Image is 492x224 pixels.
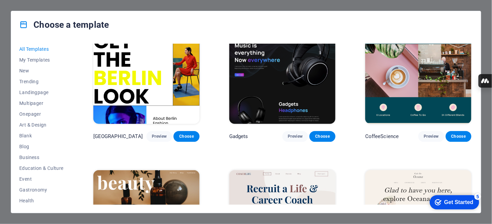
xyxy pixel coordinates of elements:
[451,134,466,139] span: Choose
[288,134,303,139] span: Preview
[19,119,64,130] button: Art & Design
[446,131,471,142] button: Choose
[19,90,64,95] span: Landingpage
[19,165,64,171] span: Education & Culture
[315,134,330,139] span: Choose
[424,134,439,139] span: Preview
[309,131,335,142] button: Choose
[173,131,199,142] button: Choose
[19,176,64,182] span: Event
[5,3,55,18] div: Get Started 5 items remaining, 0% complete
[19,100,64,106] span: Multipager
[19,79,64,84] span: Trending
[19,19,109,30] h4: Choose a template
[418,131,444,142] button: Preview
[19,174,64,184] button: Event
[19,141,64,152] button: Blog
[19,57,64,63] span: My Templates
[365,133,399,140] p: CoffeeScience
[20,7,49,14] div: Get Started
[19,195,64,206] button: Health
[19,163,64,174] button: Education & Culture
[19,130,64,141] button: Blank
[19,122,64,128] span: Art & Design
[146,131,172,142] button: Preview
[19,111,64,117] span: Onepager
[19,152,64,163] button: Business
[19,109,64,119] button: Onepager
[19,46,64,52] span: All Templates
[19,65,64,76] button: New
[19,68,64,73] span: New
[19,98,64,109] button: Multipager
[19,187,64,193] span: Gastronomy
[229,133,248,140] p: Gadgets
[93,26,200,124] img: BERLIN
[179,134,194,139] span: Choose
[19,76,64,87] button: Trending
[229,26,335,124] img: Gadgets
[19,54,64,65] button: My Templates
[19,155,64,160] span: Business
[19,184,64,195] button: Gastronomy
[19,133,64,138] span: Blank
[365,26,471,124] img: CoffeeScience
[50,1,57,8] div: 5
[282,131,308,142] button: Preview
[19,198,64,203] span: Health
[152,134,167,139] span: Preview
[19,144,64,149] span: Blog
[19,87,64,98] button: Landingpage
[93,133,143,140] p: [GEOGRAPHIC_DATA]
[19,44,64,54] button: All Templates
